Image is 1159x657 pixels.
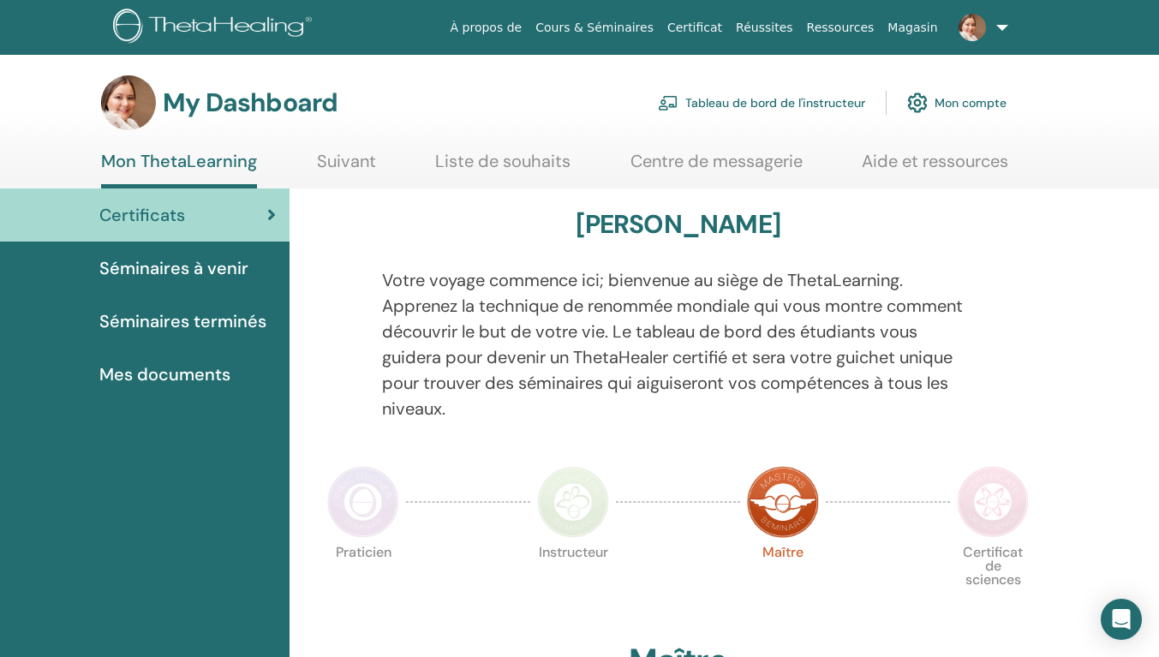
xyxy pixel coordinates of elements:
[382,267,974,421] p: Votre voyage commence ici; bienvenue au siège de ThetaLearning. Apprenez la technique de renommée...
[537,546,609,618] p: Instructeur
[800,12,881,44] a: Ressources
[101,151,257,188] a: Mon ThetaLearning
[658,84,865,122] a: Tableau de bord de l'instructeur
[959,14,986,41] img: default.jpg
[957,546,1029,618] p: Certificat de sciences
[99,361,230,387] span: Mes documents
[1101,599,1142,640] div: Open Intercom Messenger
[862,151,1008,184] a: Aide et ressources
[113,9,318,47] img: logo.png
[435,151,571,184] a: Liste de souhaits
[101,75,156,130] img: default.jpg
[444,12,529,44] a: À propos de
[630,151,803,184] a: Centre de messagerie
[747,546,819,618] p: Maître
[327,466,399,538] img: Practitioner
[907,88,928,117] img: cog.svg
[660,12,729,44] a: Certificat
[907,84,1007,122] a: Mon compte
[729,12,799,44] a: Réussites
[576,209,780,240] h3: [PERSON_NAME]
[327,546,399,618] p: Praticien
[881,12,944,44] a: Magasin
[99,255,248,281] span: Séminaires à venir
[658,95,678,110] img: chalkboard-teacher.svg
[163,87,338,118] h3: My Dashboard
[317,151,376,184] a: Suivant
[99,308,266,334] span: Séminaires terminés
[747,466,819,538] img: Master
[99,202,185,228] span: Certificats
[537,466,609,538] img: Instructor
[529,12,660,44] a: Cours & Séminaires
[957,466,1029,538] img: Certificate of Science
